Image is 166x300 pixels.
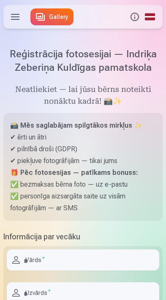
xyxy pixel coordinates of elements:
[10,179,156,190] p: ✅ bezmaksas bērna foto — uz e-pastu
[127,5,142,29] button: Info
[10,155,156,167] p: ✔ piekļuve fotogrāfijām — tikai jums
[3,47,163,74] h1: Reģistrācija fotosesijai — Indriķa Zeberiņa Kuldīgas pamatskola
[10,143,156,155] p: ✔ pilnībā droši (GDPR)
[30,8,73,25] a: Gallery
[3,231,163,243] h5: Informācija par vecāku
[3,84,163,108] h5: Neatliekiet — lai jūsu bērns noteikti nonāktu kadrā! 📸✨
[10,131,156,143] p: ✔ ērti un ātri
[10,169,138,177] strong: 🎁 Pēc fotosesijas — patīkams bonuss:
[10,121,142,129] strong: 📸 Mēs saglabājam spilgtākos mirkļus ✨
[10,190,156,214] p: ✅ personīga aizsargāta saite uz visām fotogrāfijām — ar SMS
[142,5,158,29] a: Global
